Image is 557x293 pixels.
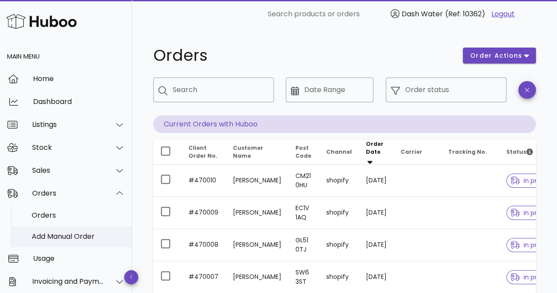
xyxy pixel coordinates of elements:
td: [DATE] [359,197,394,229]
span: Customer Name [233,144,263,159]
span: Order Date [366,140,384,156]
span: Carrier [401,148,422,156]
td: [PERSON_NAME] [226,165,288,197]
td: [DATE] [359,165,394,197]
span: Post Code [295,144,311,159]
span: in progress [510,178,557,184]
div: Orders [32,189,104,197]
span: Tracking No. [448,148,487,156]
th: Tracking No. [441,140,499,165]
td: [PERSON_NAME] [226,229,288,261]
div: Listings [32,120,104,129]
td: shopify [319,165,359,197]
span: Channel [326,148,352,156]
span: Status [506,148,533,156]
td: #470008 [181,229,226,261]
th: Order Date: Sorted descending. Activate to remove sorting. [359,140,394,165]
div: Dashboard [33,97,125,106]
td: [DATE] [359,229,394,261]
td: shopify [319,197,359,229]
div: Stock [32,143,104,152]
th: Carrier [394,140,441,165]
td: [PERSON_NAME] [226,197,288,229]
div: Usage [33,254,125,263]
p: Current Orders with Huboo [153,115,536,133]
span: in progress [510,274,557,280]
div: Orders [32,211,125,219]
td: EC1V 1AQ [288,197,319,229]
span: Client Order No. [188,144,218,159]
span: Dash Water [402,9,443,19]
h1: Orders [153,48,452,63]
th: Channel [319,140,359,165]
img: Huboo Logo [6,12,77,31]
div: Invoicing and Payments [32,277,104,286]
td: CM21 0HU [288,165,319,197]
span: in progress [510,242,557,248]
div: Sales [32,166,104,174]
th: Client Order No. [181,140,226,165]
td: #470010 [181,165,226,197]
span: (Ref: 10362) [445,9,485,19]
div: Add Manual Order [32,232,125,241]
span: order actions [470,51,523,60]
th: Post Code [288,140,319,165]
th: Customer Name [226,140,288,165]
button: order actions [463,48,536,63]
a: Logout [491,9,515,19]
td: #470009 [181,197,226,229]
td: GL51 0TJ [288,229,319,261]
span: in progress [510,210,557,216]
div: Home [33,74,125,83]
td: shopify [319,229,359,261]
